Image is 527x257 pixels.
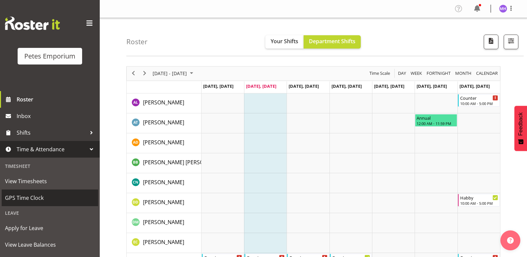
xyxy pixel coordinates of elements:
[460,94,498,101] div: Counter
[143,158,227,166] a: [PERSON_NAME] [PERSON_NAME]
[17,128,86,138] span: Shifts
[128,66,139,80] div: previous period
[24,51,75,61] div: Petes Emporium
[460,101,498,106] div: 10:00 AM - 5:00 PM
[17,144,86,154] span: Time & Attendance
[127,173,201,193] td: Christine Neville resource
[143,178,184,186] a: [PERSON_NAME]
[271,38,298,45] span: Your Shifts
[309,38,355,45] span: Department Shifts
[458,94,500,107] div: Abigail Lane"s event - Counter Begin From Sunday, October 12, 2025 at 10:00:00 AM GMT+13:00 Ends ...
[415,114,457,127] div: Alex-Micheal Taniwha"s event - Annual Begin From Saturday, October 11, 2025 at 12:00:00 AM GMT+13...
[150,66,197,80] div: October 06 - 12, 2025
[2,220,98,236] a: Apply for Leave
[127,113,201,133] td: Alex-Micheal Taniwha resource
[127,153,201,173] td: Beena Beena resource
[417,83,447,89] span: [DATE], [DATE]
[475,69,499,77] button: Month
[460,200,498,206] div: 10:00 AM - 5:00 PM
[126,38,148,46] h4: Roster
[374,83,404,89] span: [DATE], [DATE]
[518,112,524,136] span: Feedback
[397,69,407,77] button: Timeline Day
[152,69,196,77] button: October 2025
[265,35,304,49] button: Your Shifts
[5,193,95,203] span: GPS Time Clock
[17,94,96,104] span: Roster
[289,83,319,89] span: [DATE], [DATE]
[143,139,184,146] span: [PERSON_NAME]
[5,223,95,233] span: Apply for Leave
[2,206,98,220] div: Leave
[152,69,188,77] span: [DATE] - [DATE]
[143,138,184,146] a: [PERSON_NAME]
[143,198,184,206] a: [PERSON_NAME]
[246,83,276,89] span: [DATE], [DATE]
[127,193,201,213] td: Danielle Donselaar resource
[417,114,455,121] div: Annual
[127,93,201,113] td: Abigail Lane resource
[17,111,96,121] span: Inbox
[369,69,391,77] span: Time Scale
[127,213,201,233] td: David McAuley resource
[140,69,149,77] button: Next
[143,119,184,126] span: [PERSON_NAME]
[143,218,184,226] a: [PERSON_NAME]
[2,190,98,206] a: GPS Time Clock
[143,198,184,206] span: [PERSON_NAME]
[143,98,184,106] a: [PERSON_NAME]
[331,83,362,89] span: [DATE], [DATE]
[455,69,472,77] span: Month
[5,176,95,186] span: View Timesheets
[460,194,498,201] div: Habby
[304,35,361,49] button: Department Shifts
[143,99,184,106] span: [PERSON_NAME]
[397,69,407,77] span: Day
[410,69,423,77] button: Timeline Week
[127,133,201,153] td: Amelia Denz resource
[484,35,498,49] button: Download a PDF of the roster according to the set date range.
[5,240,95,250] span: View Leave Balances
[143,218,184,226] span: [PERSON_NAME]
[5,17,60,30] img: Rosterit website logo
[475,69,498,77] span: calendar
[417,121,455,126] div: 12:00 AM - 11:59 PM
[426,69,452,77] button: Fortnight
[143,238,184,246] a: [PERSON_NAME]
[2,173,98,190] a: View Timesheets
[368,69,391,77] button: Time Scale
[2,236,98,253] a: View Leave Balances
[460,83,490,89] span: [DATE], [DATE]
[143,118,184,126] a: [PERSON_NAME]
[514,106,527,151] button: Feedback - Show survey
[139,66,150,80] div: next period
[2,159,98,173] div: Timesheet
[143,179,184,186] span: [PERSON_NAME]
[143,159,227,166] span: [PERSON_NAME] [PERSON_NAME]
[458,194,500,206] div: Danielle Donselaar"s event - Habby Begin From Sunday, October 12, 2025 at 10:00:00 AM GMT+13:00 E...
[129,69,138,77] button: Previous
[499,5,507,13] img: mackenzie-halford4471.jpg
[203,83,233,89] span: [DATE], [DATE]
[507,237,514,244] img: help-xxl-2.png
[127,233,201,253] td: Emma Croft resource
[143,238,184,246] span: [PERSON_NAME]
[454,69,473,77] button: Timeline Month
[504,35,518,49] button: Filter Shifts
[410,69,423,77] span: Week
